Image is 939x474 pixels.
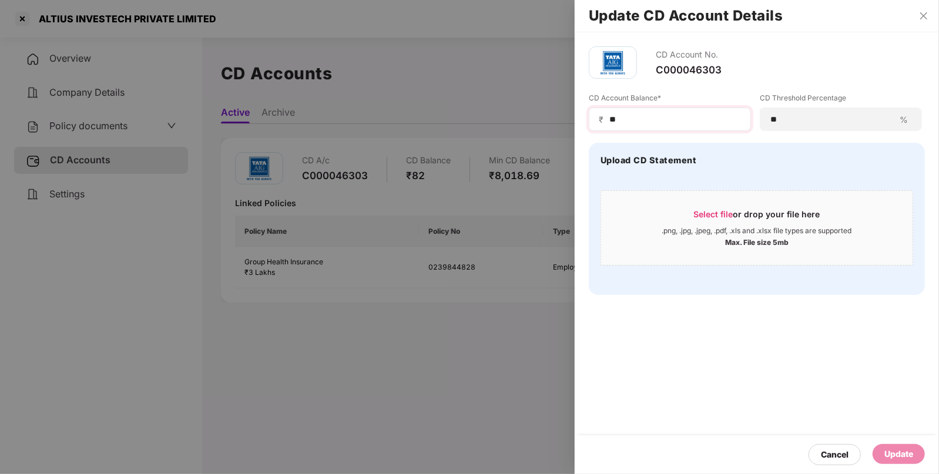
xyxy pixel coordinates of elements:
[662,226,852,236] div: .png, .jpg, .jpeg, .pdf, .xls and .xlsx file types are supported
[694,209,733,219] span: Select file
[915,11,932,21] button: Close
[895,114,913,125] span: %
[601,200,913,256] span: Select fileor drop your file here.png, .jpg, .jpeg, .pdf, .xls and .xlsx file types are supported...
[694,209,820,226] div: or drop your file here
[601,154,697,166] h4: Upload CD Statement
[760,93,922,107] label: CD Threshold Percentage
[884,448,913,460] div: Update
[589,9,925,22] h2: Update CD Account Details
[589,93,751,107] label: CD Account Balance*
[725,236,789,247] div: Max. File size 5mb
[656,46,722,63] div: CD Account No.
[595,45,631,80] img: tatag.png
[599,114,608,125] span: ₹
[821,448,849,461] div: Cancel
[919,11,928,21] span: close
[656,63,722,76] div: C000046303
